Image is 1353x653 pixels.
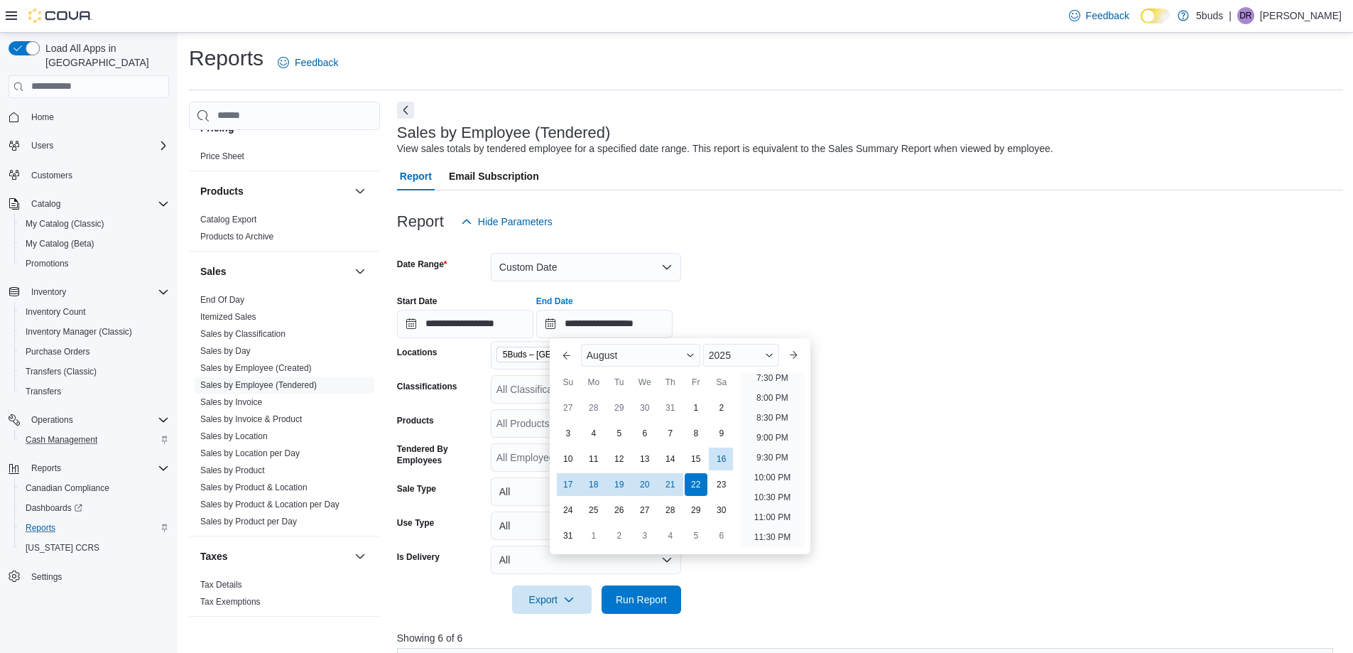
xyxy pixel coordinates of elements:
[26,238,94,249] span: My Catalog (Beta)
[352,183,369,200] button: Products
[20,500,88,517] a: Dashboards
[26,366,97,377] span: Transfers (Classic)
[31,571,62,583] span: Settings
[189,576,380,616] div: Taxes
[20,519,61,536] a: Reports
[659,524,682,547] div: day-4
[557,448,580,470] div: day-10
[557,371,580,394] div: Su
[397,415,434,426] label: Products
[397,483,436,495] label: Sale Type
[20,539,169,556] span: Washington CCRS
[20,323,169,340] span: Inventory Manager (Classic)
[397,213,444,230] h3: Report
[710,499,733,522] div: day-30
[397,551,440,563] label: Is Delivery
[200,215,256,225] a: Catalog Export
[710,473,733,496] div: day-23
[751,449,794,466] li: 9:30 PM
[31,140,53,151] span: Users
[455,207,558,236] button: Hide Parameters
[14,382,175,401] button: Transfers
[28,9,92,23] img: Cova
[20,215,169,232] span: My Catalog (Classic)
[751,409,794,426] li: 8:30 PM
[685,524,707,547] div: day-5
[557,499,580,522] div: day-24
[582,371,605,394] div: Mo
[20,215,110,232] a: My Catalog (Classic)
[397,310,533,338] input: Press the down key to open a popover containing a calendar.
[200,431,268,441] a: Sales by Location
[20,383,169,400] span: Transfers
[26,284,72,301] button: Inventory
[1141,23,1141,24] span: Dark Mode
[200,580,242,590] a: Tax Details
[491,512,681,540] button: All
[749,469,796,486] li: 10:00 PM
[14,322,175,342] button: Inventory Manager (Classic)
[20,255,169,272] span: Promotions
[14,362,175,382] button: Transfers (Classic)
[397,296,438,307] label: Start Date
[503,347,614,362] span: 5Buds – [GEOGRAPHIC_DATA]
[536,310,673,338] input: Press the down key to enter a popover containing a calendar. Press the escape key to close the po...
[397,124,611,141] h3: Sales by Employee (Tendered)
[751,429,794,446] li: 9:00 PM
[26,137,169,154] span: Users
[1086,9,1129,23] span: Feedback
[659,448,682,470] div: day-14
[26,195,169,212] span: Catalog
[1229,7,1232,24] p: |
[14,302,175,322] button: Inventory Count
[200,311,256,323] span: Itemized Sales
[200,151,244,162] span: Price Sheet
[555,344,578,367] button: Previous Month
[200,346,251,356] a: Sales by Day
[557,396,580,419] div: day-27
[3,566,175,587] button: Settings
[26,482,109,494] span: Canadian Compliance
[512,585,592,614] button: Export
[587,350,618,361] span: August
[397,517,434,529] label: Use Type
[659,422,682,445] div: day-7
[26,284,169,301] span: Inventory
[749,489,796,506] li: 10:30 PM
[685,396,707,419] div: day-1
[26,346,90,357] span: Purchase Orders
[710,371,733,394] div: Sa
[20,303,92,320] a: Inventory Count
[20,539,105,556] a: [US_STATE] CCRS
[200,499,339,510] span: Sales by Product & Location per Day
[31,112,54,123] span: Home
[26,108,169,126] span: Home
[352,263,369,280] button: Sales
[26,411,169,428] span: Operations
[20,343,169,360] span: Purchase Orders
[616,593,667,607] span: Run Report
[200,231,273,242] span: Products to Archive
[200,396,262,408] span: Sales by Invoice
[189,211,380,251] div: Products
[536,296,573,307] label: End Date
[200,363,312,373] a: Sales by Employee (Created)
[14,342,175,362] button: Purchase Orders
[14,430,175,450] button: Cash Management
[634,524,656,547] div: day-3
[555,395,734,549] div: August, 2025
[20,343,96,360] a: Purchase Orders
[200,448,300,459] span: Sales by Location per Day
[20,431,103,448] a: Cash Management
[478,215,553,229] span: Hide Parameters
[521,585,583,614] span: Export
[557,524,580,547] div: day-31
[20,235,169,252] span: My Catalog (Beta)
[491,546,681,574] button: All
[200,264,349,279] button: Sales
[31,463,61,474] span: Reports
[200,151,244,161] a: Price Sheet
[703,344,779,367] div: Button. Open the year selector. 2025 is currently selected.
[749,529,796,546] li: 11:30 PM
[1260,7,1342,24] p: [PERSON_NAME]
